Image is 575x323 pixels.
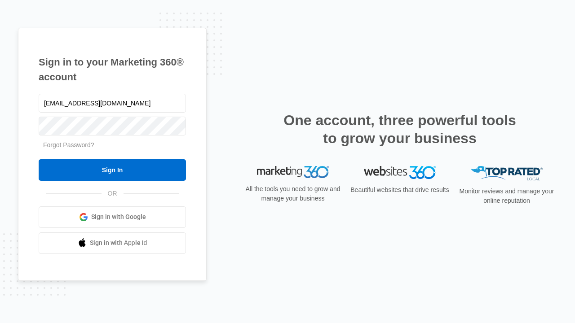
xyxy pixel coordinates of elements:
[39,232,186,254] a: Sign in with Apple Id
[102,189,124,198] span: OR
[456,187,557,205] p: Monitor reviews and manage your online reputation
[39,159,186,181] input: Sign In
[349,185,450,195] p: Beautiful websites that drive results
[471,166,543,181] img: Top Rated Local
[90,238,147,248] span: Sign in with Apple Id
[39,206,186,228] a: Sign in with Google
[43,141,94,148] a: Forgot Password?
[364,166,436,179] img: Websites 360
[39,94,186,113] input: Email
[39,55,186,84] h1: Sign in to your Marketing 360® account
[243,184,343,203] p: All the tools you need to grow and manage your business
[257,166,329,179] img: Marketing 360
[91,212,146,222] span: Sign in with Google
[281,111,519,147] h2: One account, three powerful tools to grow your business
